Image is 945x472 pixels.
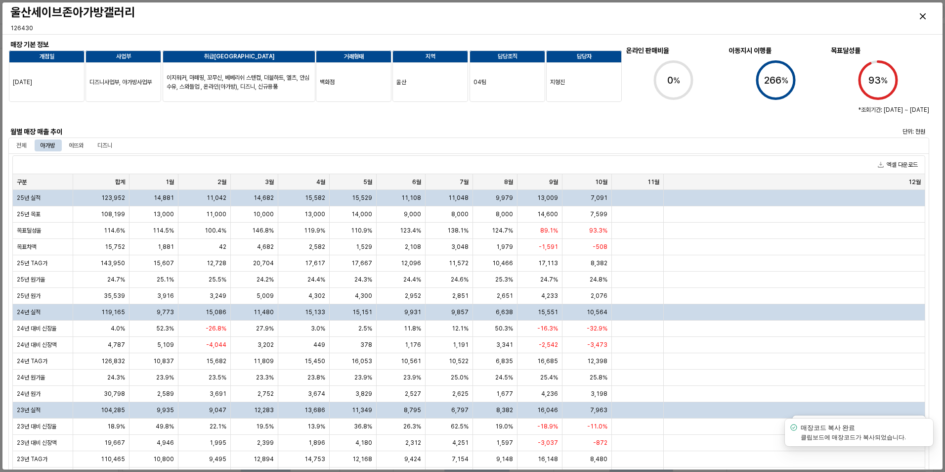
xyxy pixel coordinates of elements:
span: 25년 실적 [17,194,41,202]
span: 15,450 [304,357,325,365]
span: 10,561 [401,357,421,365]
span: 19.5% [256,423,274,430]
span: 11,349 [352,406,372,414]
span: 23년 TAG가 [17,455,47,463]
span: -3,473 [587,341,607,349]
strong: 담당자 [577,53,592,60]
span: 6,797 [451,406,469,414]
span: 35,539 [104,292,125,300]
span: 2,589 [157,390,174,398]
span: 26.3% [403,423,421,430]
p: 백화점 [320,78,387,87]
span: 114.5% [153,227,174,235]
span: 89.1% [540,227,558,235]
div: 에뜨와 [69,140,84,151]
span: 1,597 [496,439,513,447]
h3: 울산세이브존아가방갤러리 [10,5,702,19]
span: 15,529 [352,194,372,202]
span: 5월 [363,178,372,186]
div: Progress circle [831,60,925,100]
span: -872 [593,439,607,447]
span: 4,251 [452,439,469,447]
span: -26.8% [206,325,226,332]
span: 24.3% [107,374,125,381]
span: 12,398 [587,357,607,365]
tspan: % [781,76,788,85]
span: 18.9% [107,423,125,430]
span: 1,529 [356,243,372,251]
span: 16,685 [537,357,558,365]
span: 11월 [647,178,659,186]
h6: 온라인 판매비율 [626,46,721,55]
span: 15,752 [105,243,125,251]
span: 1,191 [453,341,469,349]
span: 2,752 [258,390,274,398]
span: 15,133 [305,308,325,316]
span: 24.2% [257,276,274,283]
span: 138.1% [447,227,469,235]
span: 10,564 [587,308,607,316]
span: 16,046 [537,406,558,414]
span: 13.9% [307,423,325,430]
span: 62.5% [451,423,469,430]
div: 아가방 [40,140,55,151]
span: -18.9% [537,423,558,430]
span: 24.6% [451,276,469,283]
tspan: % [673,76,680,85]
span: 4,236 [541,390,558,398]
p: [DATE] [13,78,81,87]
span: 11,048 [448,194,469,202]
span: 12,283 [254,406,274,414]
span: 2,108 [405,243,421,251]
span: 110,465 [101,455,125,463]
span: 25.8% [590,374,607,381]
span: 25.1% [157,276,174,283]
strong: 취급[GEOGRAPHIC_DATA] [204,53,274,60]
span: 목표달성율 [17,227,42,235]
span: 13,000 [304,210,325,218]
p: 04팀 [473,78,541,87]
span: 3,829 [355,390,372,398]
div: 전체 [16,140,26,151]
span: 9,979 [496,194,513,202]
span: 2,651 [497,292,513,300]
span: 2,582 [309,243,325,251]
span: 2,625 [452,390,469,398]
span: 11,000 [206,210,226,218]
span: 14,753 [304,455,325,463]
span: -11.0% [587,423,607,430]
div: Progress circle [729,60,823,100]
span: 8,000 [496,210,513,218]
span: 25년 목표 [17,210,41,218]
span: 24.5% [495,374,513,381]
span: 25.5% [209,276,226,283]
span: -2,542 [539,341,558,349]
span: 8,795 [404,406,421,414]
span: 3,674 [308,390,325,398]
span: 11,572 [449,259,469,267]
span: 10월 [595,178,607,186]
strong: 지역 [426,53,435,60]
span: 23.3% [256,374,274,381]
span: 24년 대비 신장율 [17,325,57,332]
span: 16,053 [351,357,372,365]
p: 지형진 [550,78,618,87]
span: -1,591 [539,243,558,251]
span: 2,312 [405,439,421,447]
span: 9,857 [451,308,469,316]
span: 25.4% [540,374,558,381]
strong: 사업부 [116,53,131,60]
h6: 목표달성률 [831,46,925,55]
span: 15,086 [206,308,226,316]
span: 20,704 [253,259,274,267]
span: 10,466 [492,259,513,267]
span: 9,000 [404,210,421,218]
span: 8,000 [451,210,469,218]
span: 12,894 [254,455,274,463]
span: 14,600 [537,210,558,218]
span: 24년 실적 [17,308,41,316]
span: 114.6% [104,227,125,235]
span: 9,495 [209,455,226,463]
span: 27.9% [256,325,274,332]
span: 1월 [166,178,174,186]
